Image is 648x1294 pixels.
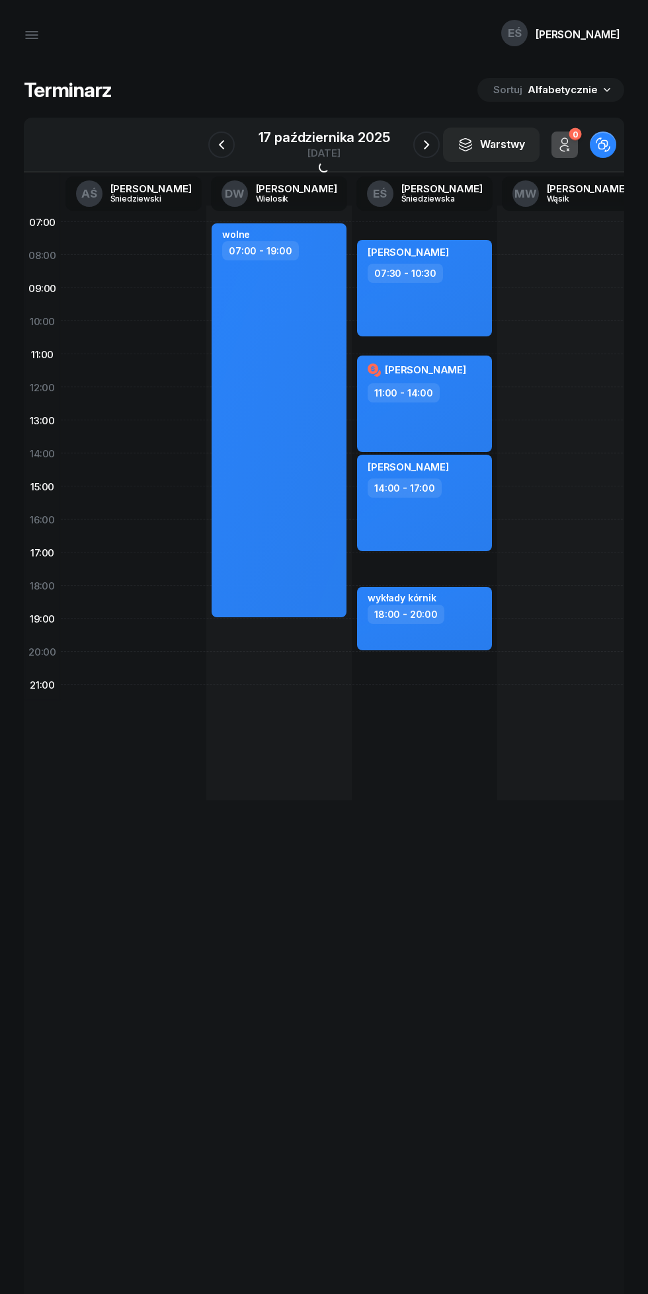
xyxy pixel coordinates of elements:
[356,176,493,211] a: EŚ[PERSON_NAME]Śniedziewska
[24,437,61,470] div: 14:00
[368,246,449,258] span: [PERSON_NAME]
[24,602,61,635] div: 19:00
[24,668,61,701] div: 21:00
[368,383,440,402] div: 11:00 - 14:00
[401,184,483,194] div: [PERSON_NAME]
[368,592,436,603] div: wykłady kórnik
[508,28,522,39] span: EŚ
[24,371,61,404] div: 12:00
[368,264,443,283] div: 07:30 - 10:30
[24,635,61,668] div: 20:00
[443,128,540,162] button: Warstwy
[502,176,639,211] a: MW[PERSON_NAME]Wąsik
[458,137,525,153] div: Warstwy
[493,84,525,96] span: Sortuj
[256,194,319,203] div: Wielosik
[222,241,299,260] div: 07:00 - 19:00
[259,148,390,158] div: [DATE]
[211,176,348,211] a: DW[PERSON_NAME]Wielosik
[24,305,61,338] div: 10:00
[24,536,61,569] div: 17:00
[385,363,466,376] span: [PERSON_NAME]
[256,184,337,194] div: [PERSON_NAME]
[477,78,624,102] button: Sortuj Alfabetycznie
[401,194,465,203] div: Śniedziewska
[24,78,112,102] h1: Terminarz
[528,83,598,96] span: Alfabetycznie
[24,272,61,305] div: 09:00
[547,194,610,203] div: Wąsik
[551,132,578,158] button: 0
[569,128,581,140] div: 0
[24,338,61,371] div: 11:00
[373,188,387,200] span: EŚ
[24,470,61,503] div: 15:00
[24,206,61,239] div: 07:00
[24,239,61,272] div: 08:00
[514,188,537,200] span: MW
[110,184,192,194] div: [PERSON_NAME]
[24,569,61,602] div: 18:00
[259,131,390,144] div: 17 października 2025
[547,184,628,194] div: [PERSON_NAME]
[81,188,97,200] span: AŚ
[65,176,202,211] a: AŚ[PERSON_NAME]Śniedziewski
[368,478,442,498] div: 14:00 - 17:00
[110,194,174,203] div: Śniedziewski
[368,605,444,624] div: 18:00 - 20:00
[225,188,245,200] span: DW
[24,503,61,536] div: 16:00
[368,461,449,473] span: [PERSON_NAME]
[536,29,620,40] div: [PERSON_NAME]
[222,229,250,240] div: wolne
[24,404,61,437] div: 13:00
